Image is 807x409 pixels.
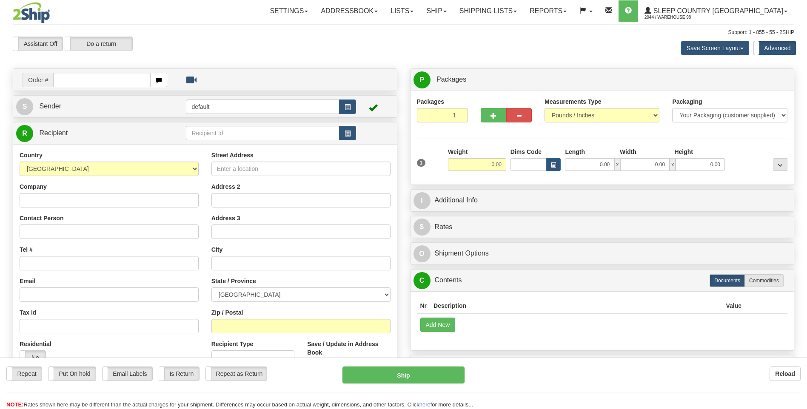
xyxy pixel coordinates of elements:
[436,76,466,83] span: Packages
[754,41,796,55] label: Advanced
[48,367,96,381] label: Put On hold
[419,401,431,408] a: here
[413,219,431,236] span: $
[7,367,42,381] label: Repeat
[413,272,431,289] span: C
[510,148,542,156] label: Dims Code
[545,97,602,106] label: Measurements Type
[787,161,806,248] iframe: chat widget
[674,148,693,156] label: Height
[413,245,791,262] a: OShipment Options
[710,274,745,287] label: Documents
[620,148,636,156] label: Width
[672,97,702,106] label: Packaging
[20,151,43,159] label: Country
[773,158,787,171] div: ...
[420,0,453,22] a: Ship
[413,192,431,209] span: I
[206,367,267,381] label: Repeat as Return
[413,71,431,88] span: P
[39,102,61,110] span: Sender
[314,0,384,22] a: Addressbook
[417,159,426,167] span: 1
[16,98,33,115] span: S
[420,318,456,332] button: Add New
[384,0,420,22] a: Lists
[417,298,431,314] th: Nr
[211,182,240,191] label: Address 2
[775,370,795,377] b: Reload
[307,340,390,357] label: Save / Update in Address Book
[744,274,784,287] label: Commodities
[448,148,468,156] label: Weight
[681,41,749,55] button: Save Screen Layout
[644,13,708,22] span: 2044 / Warehouse 98
[6,401,23,408] span: NOTE:
[20,245,33,254] label: Tel #
[413,219,791,236] a: $Rates
[13,29,794,36] div: Support: 1 - 855 - 55 - 2SHIP
[65,37,132,51] label: Do a return
[413,71,791,88] a: P Packages
[453,0,523,22] a: Shipping lists
[20,277,35,285] label: Email
[523,0,573,22] a: Reports
[20,340,51,348] label: Residential
[16,125,33,142] span: R
[20,351,46,364] label: No
[20,214,63,222] label: Contact Person
[211,245,222,254] label: City
[670,158,676,171] span: x
[159,367,199,381] label: Is Return
[430,298,722,314] th: Description
[417,97,445,106] label: Packages
[413,192,791,209] a: IAdditional Info
[638,0,794,22] a: Sleep Country [GEOGRAPHIC_DATA] 2044 / Warehouse 98
[186,99,339,114] input: Sender Id
[722,298,745,314] th: Value
[16,125,167,142] a: R Recipient
[186,126,339,140] input: Recipient Id
[16,98,186,115] a: S Sender
[39,129,68,136] span: Recipient
[13,2,50,23] img: logo2044.jpg
[20,308,36,317] label: Tax Id
[211,162,391,176] input: Enter a location
[103,367,152,381] label: Email Labels
[342,366,464,383] button: Ship
[413,272,791,289] a: CContents
[211,151,254,159] label: Street Address
[211,340,254,348] label: Recipient Type
[565,148,585,156] label: Length
[263,0,314,22] a: Settings
[20,182,47,191] label: Company
[413,245,431,262] span: O
[651,7,783,14] span: Sleep Country [GEOGRAPHIC_DATA]
[23,73,53,87] span: Order #
[211,277,256,285] label: State / Province
[770,366,801,381] button: Reload
[13,37,63,51] label: Assistant Off
[211,214,240,222] label: Address 3
[211,308,243,317] label: Zip / Postal
[614,158,620,171] span: x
